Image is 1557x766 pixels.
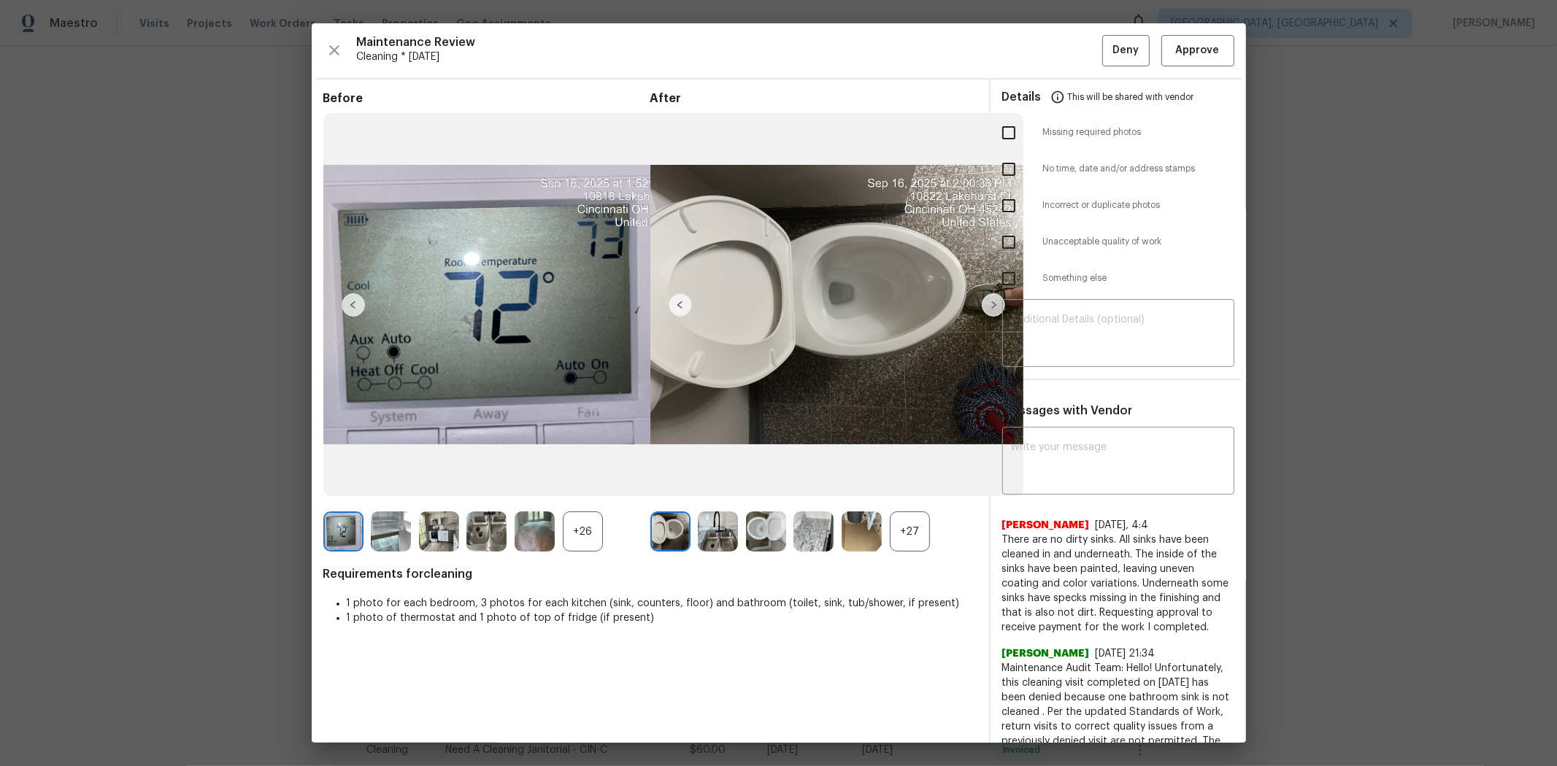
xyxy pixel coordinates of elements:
span: [PERSON_NAME] [1002,518,1090,533]
span: [DATE] 21:34 [1096,649,1156,659]
div: Unacceptable quality of work [991,224,1246,260]
span: Incorrect or duplicate photos [1043,199,1234,212]
div: No time, date and/or address stamps [991,151,1246,187]
span: Something else [1043,272,1234,285]
span: Messages with Vendor [1002,405,1133,417]
span: Cleaning * [DATE] [357,50,1102,64]
img: left-chevron-button-url [342,293,365,317]
span: Requirements for cleaning [323,567,977,581]
span: This will be shared with vendor [1068,80,1194,115]
div: +27 [890,511,930,552]
div: Missing required photos [991,115,1246,151]
div: Incorrect or duplicate photos [991,187,1246,224]
span: [DATE], 4:4 [1096,520,1149,530]
span: After [650,91,977,106]
button: Deny [1102,35,1150,66]
span: Deny [1112,42,1139,60]
span: Unacceptable quality of work [1043,236,1234,248]
span: Maintenance Review [357,35,1102,50]
span: Approve [1176,42,1220,60]
span: [PERSON_NAME] [1002,646,1090,661]
span: Missing required photos [1043,126,1234,139]
span: Details [1002,80,1042,115]
span: No time, date and/or address stamps [1043,163,1234,175]
button: Approve [1161,35,1234,66]
li: 1 photo of thermostat and 1 photo of top of fridge (if present) [347,611,977,625]
img: left-chevron-button-url [669,293,692,317]
div: Something else [991,260,1246,297]
li: 1 photo for each bedroom, 3 photos for each kitchen (sink, counters, floor) and bathroom (toilet,... [347,596,977,611]
span: Before [323,91,650,106]
img: right-chevron-button-url [982,293,1005,317]
div: +26 [563,511,603,552]
span: There are no dirty sinks. All sinks have been cleaned in and underneath. The inside of the sinks ... [1002,533,1234,635]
